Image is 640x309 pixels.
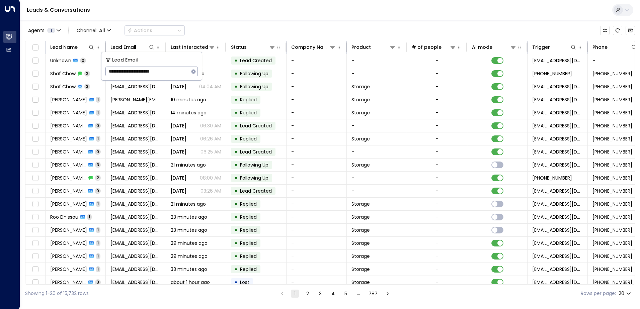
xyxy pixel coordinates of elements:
[96,266,100,272] span: 1
[110,266,161,273] span: mst1900gm@gmail.com
[436,148,438,155] div: -
[592,43,608,51] div: Phone
[347,54,407,67] td: -
[80,58,86,63] span: 0
[532,96,583,103] span: leads@space-station.co.uk
[240,266,257,273] span: Replied
[240,214,257,220] span: Replied
[287,67,347,80] td: -
[171,175,186,181] span: Oct 11, 2025
[171,227,207,233] span: 23 minutes ago
[532,266,583,273] span: leads@space-station.co.uk
[351,214,370,220] span: Storage
[95,149,101,154] span: 0
[50,175,86,181] span: Arran Lee-Jenks
[84,71,90,76] span: 2
[436,162,438,168] div: -
[31,70,39,78] span: Toggle select row
[50,240,87,246] span: Charlie Mills
[287,237,347,249] td: -
[95,123,101,128] span: 0
[240,122,272,129] span: Lead Created
[347,119,407,132] td: -
[171,279,210,286] span: about 1 hour ago
[31,57,39,65] span: Toggle select row
[351,266,370,273] span: Storage
[351,135,370,142] span: Storage
[234,68,238,79] div: •
[592,227,632,233] span: +447521065066
[592,96,632,103] span: +447770951020
[201,148,221,155] p: 06:25 AM
[28,28,45,33] span: Agents
[128,27,152,33] div: Actions
[472,43,492,51] div: AI mode
[234,264,238,275] div: •
[291,290,299,298] button: page 1
[592,43,637,51] div: Phone
[50,43,78,51] div: Lead Name
[532,57,583,64] span: leads@space-station.co.uk
[354,290,363,298] div: …
[31,265,39,274] span: Toggle select row
[347,172,407,184] td: -
[240,57,272,64] span: Lead Created
[234,55,238,66] div: •
[436,279,438,286] div: -
[234,224,238,236] div: •
[171,266,207,273] span: 33 minutes ago
[532,83,583,90] span: leads@space-station.co.uk
[240,70,268,77] span: Following Up
[110,227,161,233] span: neilhancock32@gmail.com
[200,122,221,129] p: 06:30 AM
[31,187,39,195] span: Toggle select row
[291,43,336,51] div: Company Name
[592,83,632,90] span: +447837777856
[96,253,100,259] span: 1
[110,135,161,142] span: sjtedrake@btinternet.com
[592,253,632,260] span: +447555814802
[31,278,39,287] span: Toggle select row
[31,239,39,247] span: Toggle select row
[436,266,438,273] div: -
[50,214,78,220] span: Roo Dhissou
[436,253,438,260] div: -
[95,175,101,181] span: 2
[110,83,161,90] span: shafrc@yahoo.co.uk
[240,240,257,246] span: Replied
[171,148,186,155] span: Yesterday
[287,224,347,236] td: -
[287,132,347,145] td: -
[592,109,632,116] span: +447711957304
[347,145,407,158] td: -
[351,109,370,116] span: Storage
[347,67,407,80] td: -
[50,109,87,116] span: Simon Tedrake
[50,266,87,273] span: Simon Turrill
[287,172,347,184] td: -
[171,135,186,142] span: Yesterday
[592,279,632,286] span: +447966050155
[231,43,275,51] div: Status
[234,277,238,288] div: •
[50,253,87,260] span: Sam Tyzack
[50,188,86,194] span: Arran Lee-Jenks
[240,109,257,116] span: Replied
[201,188,221,194] p: 03:26 AM
[199,83,221,90] p: 04:04 AM
[287,263,347,276] td: -
[95,162,101,168] span: 3
[436,227,438,233] div: -
[613,26,622,35] span: Refresh
[592,188,632,194] span: +447827606046
[171,96,206,103] span: 10 minutes ago
[436,109,438,116] div: -
[532,188,583,194] span: leads@space-station.co.uk
[96,227,100,233] span: 1
[436,122,438,129] div: -
[532,162,583,168] span: leads@space-station.co.uk
[171,43,215,51] div: Last Interacted
[50,43,95,51] div: Lead Name
[50,135,87,142] span: Simon Tedrake
[231,43,247,51] div: Status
